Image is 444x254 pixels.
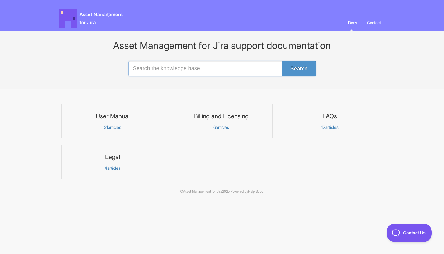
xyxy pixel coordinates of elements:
span: 12 [321,125,325,130]
a: Docs [344,15,361,31]
span: 31 [104,125,108,130]
a: Contact [362,15,385,31]
a: Legal 4articles [61,145,164,179]
input: Search the knowledge base [128,61,316,76]
span: 4 [105,165,107,171]
h3: FAQs [283,112,377,120]
span: Powered by [231,190,264,194]
button: Search [282,61,316,76]
h3: Legal [65,153,160,161]
p: articles [65,165,160,171]
a: User Manual 31articles [61,104,164,138]
h3: Billing and Licensing [174,112,269,120]
a: Asset Management for Jira [183,190,222,194]
a: Help Scout [248,190,264,194]
p: articles [283,125,377,130]
a: Billing and Licensing 6articles [170,104,273,138]
span: Search [290,66,307,72]
iframe: Toggle Customer Support [387,224,432,242]
p: © 2025. [59,189,385,194]
a: FAQs 12articles [279,104,381,138]
p: articles [65,125,160,130]
span: Asset Management for Jira Docs [59,9,124,28]
span: 6 [213,125,216,130]
p: articles [174,125,269,130]
h3: User Manual [65,112,160,120]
